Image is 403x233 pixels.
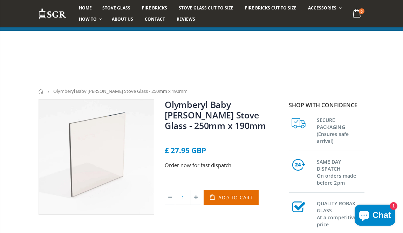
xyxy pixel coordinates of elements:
[240,2,302,14] a: Fire Bricks Cut To Size
[97,2,136,14] a: Stove Glass
[79,16,97,22] span: How To
[165,145,206,155] span: £ 27.95 GBP
[171,14,200,25] a: Reviews
[179,5,233,11] span: Stove Glass Cut To Size
[289,101,364,109] p: Shop with confidence
[165,161,280,169] p: Order now for fast dispatch
[353,205,397,227] inbox-online-store-chat: Shopify online store chat
[107,14,138,25] a: About us
[102,5,130,11] span: Stove Glass
[204,190,259,205] button: Add to Cart
[74,14,105,25] a: How To
[139,14,170,25] a: Contact
[53,88,187,94] span: Olymberyl Baby [PERSON_NAME] Stove Glass - 250mm x 190mm
[165,98,266,131] a: Olymberyl Baby [PERSON_NAME] Stove Glass - 250mm x 190mm
[308,5,336,11] span: Accessories
[218,194,253,201] span: Add to Cart
[39,100,154,214] img: squarestoveglass_bbc9daf6-f771-49d3-b42c-1bba3a146aba_800x_crop_center.webp
[79,5,92,11] span: Home
[112,16,133,22] span: About us
[245,5,296,11] span: Fire Bricks Cut To Size
[173,2,238,14] a: Stove Glass Cut To Size
[39,89,44,94] a: Home
[145,16,165,22] span: Contact
[303,2,345,14] a: Accessories
[177,16,195,22] span: Reviews
[350,7,364,21] a: 0
[137,2,172,14] a: Fire Bricks
[317,199,364,228] h3: QUALITY ROBAX GLASS At a competitive price
[359,8,364,14] span: 0
[317,157,364,186] h3: SAME DAY DISPATCH On orders made before 2pm
[142,5,167,11] span: Fire Bricks
[74,2,97,14] a: Home
[317,115,364,145] h3: SECURE PACKAGING (Ensures safe arrival)
[39,8,67,20] img: Stove Glass Replacement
